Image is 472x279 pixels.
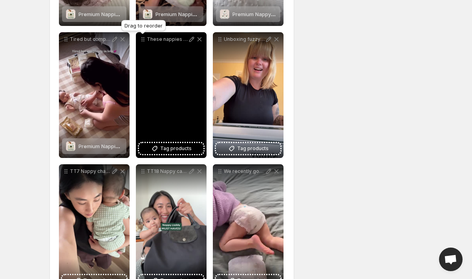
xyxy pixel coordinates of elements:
[66,141,75,151] img: Premium Nappies Starter Pack
[232,11,320,17] span: Premium Nappy Pants 2-Week Pack
[213,32,284,158] div: Unboxing fuzzyfriendsau How cute and soft are these nappy pants can not wait to try them with [PE...
[79,143,153,149] span: Premium Nappies Starter Pack
[224,36,265,42] p: Unboxing fuzzyfriendsau How cute and soft are these nappy pants can not wait to try them with [PE...
[59,32,130,158] div: Tired but completely in love 3 month together but feels like weve know each other for all my life...
[66,9,75,19] img: Premium Nappies Starter Pack
[79,11,153,17] span: Premium Nappies Starter Pack
[143,9,152,19] img: Premium Nappies Starter Pack
[147,168,188,174] p: TT18 Nappy caddy must-haves
[70,168,111,174] p: TT7 Nappy change
[160,145,192,152] span: Tag products
[220,9,229,19] img: Premium Nappy Pants 2-Week Pack
[216,143,280,154] button: Tag products
[70,36,111,42] p: Tired but completely in love 3 month together but feels like weve know each other for all my life
[139,143,203,154] button: Tag products
[224,168,265,174] p: We recently got to try fuzzyfriendsau Nappy Pants They are so soft and comfortable they use gentl...
[156,11,230,17] span: Premium Nappies Starter Pack
[439,248,463,271] a: Open chat
[147,36,188,42] p: These nappies are planet-friendly and 100 free from nastiesno chlorine lotions latex or fragrances
[136,32,207,158] div: These nappies are planet-friendly and 100 free from nastiesno chlorine lotions latex or fragrance...
[237,145,269,152] span: Tag products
